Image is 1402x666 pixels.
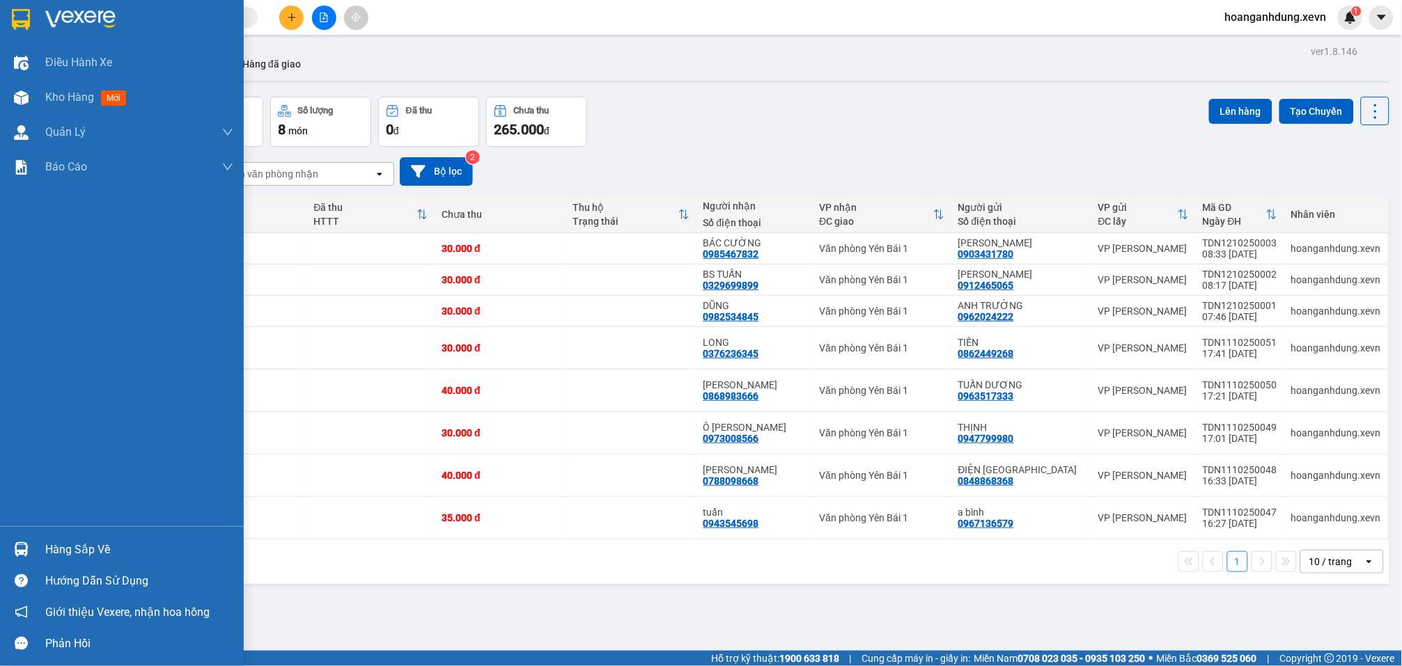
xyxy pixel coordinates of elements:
[703,280,759,291] div: 0329699899
[45,571,233,592] div: Hướng dẫn sử dụng
[278,121,286,138] span: 8
[15,637,28,650] span: message
[1203,379,1277,390] div: TDN1110250050
[819,470,944,481] div: Văn phòng Yên Bái 1
[958,379,1084,390] div: TUẤN DƯƠNG
[12,9,30,30] img: logo-vxr
[1203,422,1277,433] div: TDN1110250049
[819,512,944,523] div: Văn phòng Yên Bái 1
[819,274,944,285] div: Văn phòng Yên Bái 1
[394,125,399,136] span: đ
[306,196,435,233] th: Toggle SortBy
[703,433,759,444] div: 0973008566
[344,6,368,30] button: aim
[703,337,806,348] div: LONG
[288,125,308,136] span: món
[703,518,759,529] div: 0943545698
[1197,653,1257,664] strong: 0369 525 060
[1203,269,1277,280] div: TDN1210250002
[862,651,971,666] span: Cung cấp máy in - giấy in:
[958,300,1084,311] div: ANH TRƯỜNG
[819,216,933,227] div: ĐC giao
[1214,8,1338,26] span: hoanganhdung.xevn
[298,106,334,116] div: Số lượng
[442,209,559,220] div: Chưa thu
[222,167,318,181] div: Chọn văn phòng nhận
[1149,656,1153,661] span: ⚪️
[1227,551,1248,572] button: 1
[45,539,233,560] div: Hàng sắp về
[1309,555,1353,569] div: 10 / trang
[1311,44,1358,59] div: ver 1.8.146
[386,121,394,138] span: 0
[442,427,559,438] div: 30.000 đ
[1098,243,1189,254] div: VP [PERSON_NAME]
[1098,512,1189,523] div: VP [PERSON_NAME]
[703,379,806,390] div: LÊ CÔNG
[14,542,29,557] img: warehouse-icon
[14,160,29,175] img: solution-icon
[406,106,432,116] div: Đã thu
[231,47,312,81] button: Hàng đã giao
[1098,385,1189,396] div: VP [PERSON_NAME]
[442,306,559,317] div: 30.000 đ
[1196,196,1284,233] th: Toggle SortBy
[1291,427,1381,438] div: hoanganhdung.xevn
[191,512,299,523] div: PHỤ TÙNG
[819,385,944,396] div: Văn phòng Yên Bái 1
[1098,202,1178,213] div: VP gửi
[703,390,759,402] div: 0868983666
[703,200,806,212] div: Người nhận
[222,127,233,138] span: down
[1098,216,1178,227] div: ĐC lấy
[1203,237,1277,248] div: TDN1210250003
[958,475,1014,486] div: 0848868368
[703,217,806,228] div: Số điện thoại
[1291,243,1381,254] div: hoanganhdung.xevn
[573,202,678,213] div: Thu hộ
[1291,470,1381,481] div: hoanganhdung.xevn
[819,306,944,317] div: Văn phòng Yên Bái 1
[287,13,297,22] span: plus
[15,574,28,587] span: question-circle
[958,337,1084,348] div: TIẾN
[703,248,759,260] div: 0985467832
[1203,518,1277,529] div: 16:27 [DATE]
[566,196,696,233] th: Toggle SortBy
[191,470,299,481] div: PHỤ TÙNG
[1203,464,1277,475] div: TDN1110250048
[1098,470,1189,481] div: VP [PERSON_NAME]
[1018,653,1146,664] strong: 0708 023 035 - 0935 103 250
[958,269,1084,280] div: QUANG ANH
[1098,306,1189,317] div: VP [PERSON_NAME]
[14,125,29,140] img: warehouse-icon
[191,216,299,227] div: Ghi chú
[1203,280,1277,291] div: 08:17 [DATE]
[191,274,299,285] div: RĂNG
[1291,342,1381,354] div: hoanganhdung.xevn
[222,161,233,173] span: down
[958,422,1084,433] div: THỊNH
[1203,216,1266,227] div: Ngày ĐH
[958,248,1014,260] div: 0903431780
[191,243,299,254] div: PHỤ TÙNG
[1344,11,1357,24] img: icon-new-feature
[442,385,559,396] div: 40.000 đ
[958,464,1084,475] div: ĐIỆN LẠNH HÀ NỘI
[958,216,1084,227] div: Số điện thoại
[1091,196,1196,233] th: Toggle SortBy
[779,653,839,664] strong: 1900 633 818
[191,342,299,354] div: MÀN HÌNH
[958,348,1014,359] div: 0862449268
[45,54,113,71] span: Điều hành xe
[958,507,1084,518] div: a bình
[1203,248,1277,260] div: 08:33 [DATE]
[45,158,87,175] span: Báo cáo
[312,6,336,30] button: file-add
[378,97,479,147] button: Đã thu0đ
[958,280,1014,291] div: 0912465065
[270,97,371,147] button: Số lượng8món
[1364,556,1375,567] svg: open
[819,202,933,213] div: VP nhận
[1203,507,1277,518] div: TDN1110250047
